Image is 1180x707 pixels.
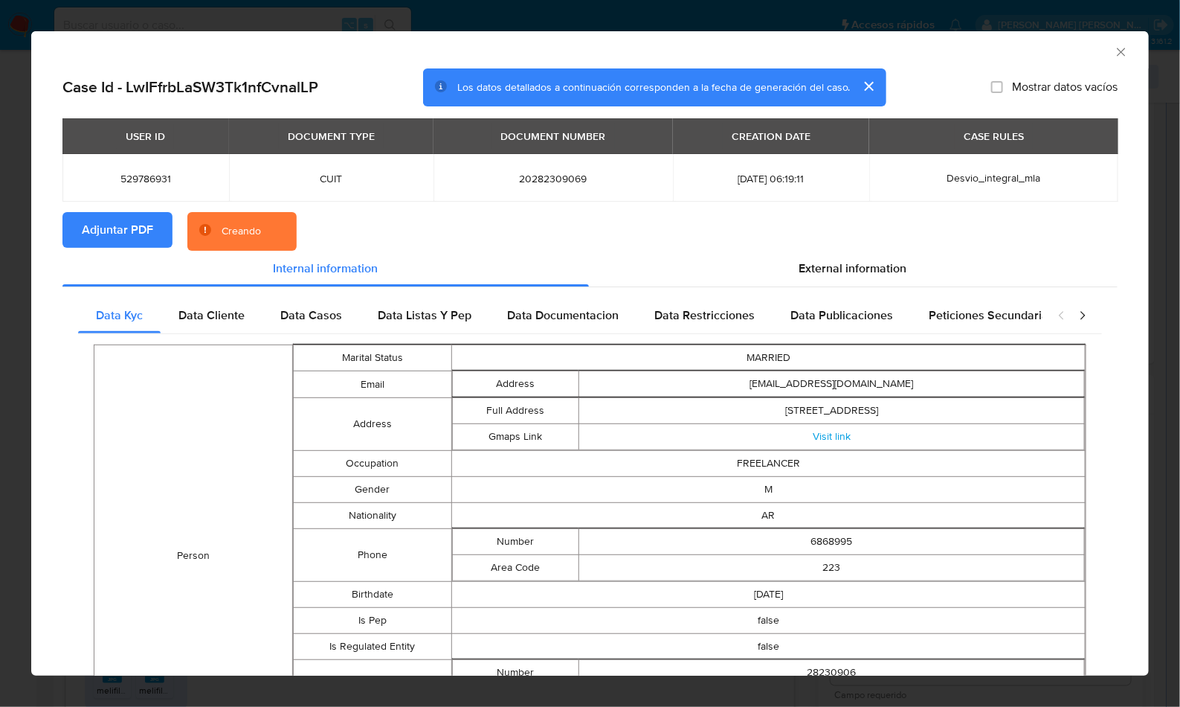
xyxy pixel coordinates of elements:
td: AR [451,502,1085,528]
td: Gender [293,476,451,502]
td: Is Regulated Entity [293,633,451,659]
td: Occupation [293,450,451,476]
span: Data Listas Y Pep [378,307,471,324]
button: Adjuntar PDF [62,212,173,248]
td: false [451,633,1085,659]
span: [DATE] 06:19:11 [691,172,851,185]
div: Detailed internal info [78,298,1042,333]
td: Address [452,371,578,397]
span: Desvio_integral_mla [947,170,1041,185]
td: Marital Status [293,345,451,371]
a: Visit link [813,429,851,444]
td: Address [293,397,451,450]
td: Area Code [452,554,578,580]
td: MARRIED [451,345,1085,371]
td: [DATE] [451,581,1085,607]
td: Number [452,659,578,685]
span: Data Publicaciones [790,307,893,324]
span: Data Cliente [178,307,245,324]
div: DOCUMENT TYPE [279,124,384,149]
input: Mostrar datos vacíos [991,81,1003,93]
td: Full Address [452,397,578,423]
button: Cerrar ventana [1114,45,1127,58]
span: CUIT [247,172,416,185]
span: Data Casos [280,307,342,324]
div: USER ID [117,124,174,149]
td: Birthdate [293,581,451,607]
h2: Case Id - LwIFfrbLaSW3Tk1nfCvnalLP [62,77,318,97]
span: Data Restricciones [654,307,755,324]
span: Internal information [273,260,378,277]
span: Peticiones Secundarias [929,307,1054,324]
td: [STREET_ADDRESS] [578,397,1084,423]
span: Mostrar datos vacíos [1012,80,1118,95]
button: cerrar [851,68,886,104]
td: [EMAIL_ADDRESS][DOMAIN_NAME] [578,371,1084,397]
div: DOCUMENT NUMBER [492,124,615,149]
div: Creando [222,224,261,239]
td: false [451,607,1085,633]
span: Data Documentacion [507,307,619,324]
td: Number [452,528,578,554]
div: Detailed info [62,251,1118,287]
span: Adjuntar PDF [82,214,153,246]
td: Is Pep [293,607,451,633]
span: Los datos detallados a continuación corresponden a la fecha de generación del caso. [457,80,851,95]
td: Gmaps Link [452,423,578,450]
td: FREELANCER [451,450,1085,476]
td: M [451,476,1085,502]
div: CASE RULES [955,124,1033,149]
td: 6868995 [578,528,1084,554]
td: 223 [578,554,1084,580]
td: 28230906 [578,659,1084,685]
td: Email [293,371,451,397]
span: 529786931 [80,172,211,185]
div: closure-recommendation-modal [31,31,1149,676]
div: CREATION DATE [723,124,819,149]
span: 20282309069 [451,172,655,185]
td: Nationality [293,502,451,528]
span: Data Kyc [96,307,143,324]
span: External information [799,260,907,277]
td: Phone [293,528,451,581]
